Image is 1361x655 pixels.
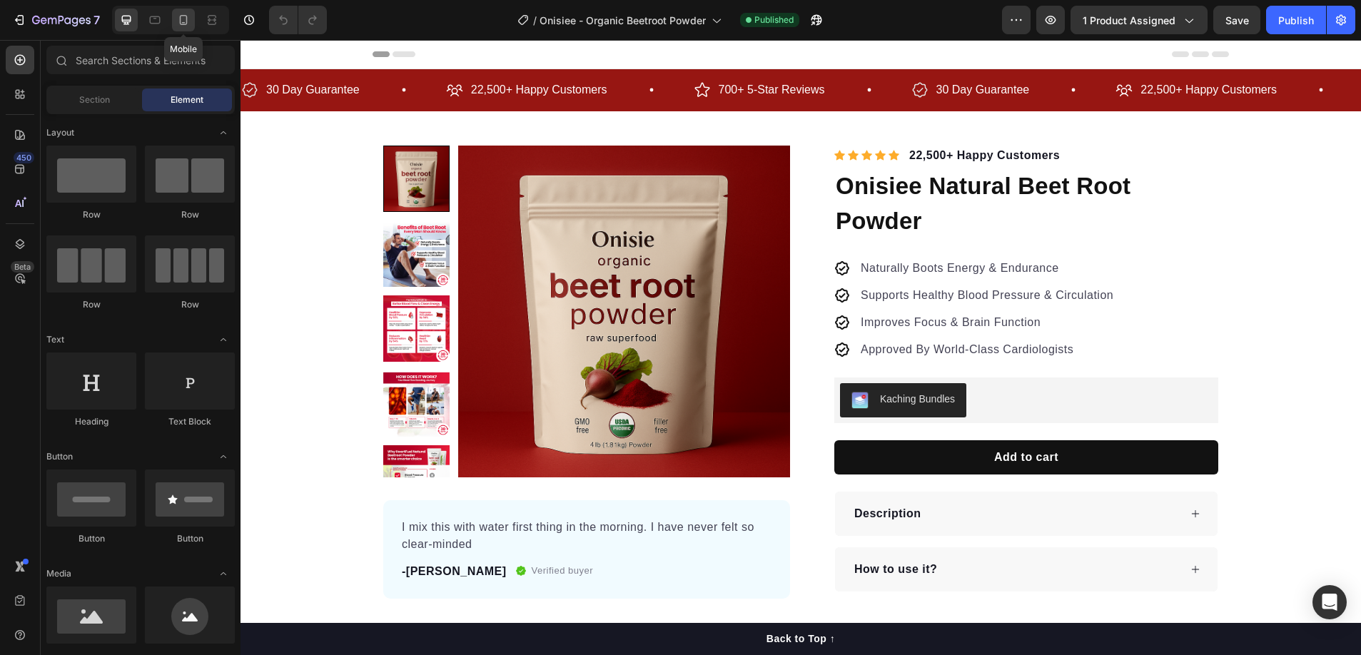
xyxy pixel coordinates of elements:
[614,465,681,482] p: Description
[526,591,595,606] div: Back to Top ↑
[1083,13,1175,28] span: 1 product assigned
[696,40,789,61] p: 30 Day Guarantee
[145,208,235,221] div: Row
[1312,585,1347,619] div: Open Intercom Messenger
[6,6,106,34] button: 7
[540,13,706,28] span: Onisiee - Organic Beetroot Powder
[212,562,235,585] span: Toggle open
[145,415,235,428] div: Text Block
[46,567,71,580] span: Media
[754,14,794,26] span: Published
[639,352,714,367] div: Kaching Bundles
[46,298,136,311] div: Row
[46,46,235,74] input: Search Sections & Elements
[11,261,34,273] div: Beta
[145,532,235,545] div: Button
[79,93,110,106] span: Section
[46,415,136,428] div: Heading
[754,409,818,426] div: Add to cart
[212,121,235,144] span: Toggle open
[620,220,873,237] p: Naturally Boots Energy & Endurance
[614,521,697,538] p: How to use it?
[171,93,203,106] span: Element
[611,352,628,369] img: KachingBundles.png
[620,247,873,264] p: Supports Healthy Blood Pressure & Circulation
[212,328,235,351] span: Toggle open
[46,208,136,221] div: Row
[1266,6,1326,34] button: Publish
[14,152,34,163] div: 450
[594,400,978,435] button: Add to cart
[145,298,235,311] div: Row
[599,343,726,377] button: Kaching Bundles
[46,450,73,463] span: Button
[161,523,266,540] p: -[PERSON_NAME]
[46,532,136,545] div: Button
[478,40,585,61] p: 700+ 5-Star Reviews
[1213,6,1260,34] button: Save
[620,301,873,318] p: Approved By World-Class Cardiologists
[161,479,531,513] p: I mix this with water first thing in the morning. I have never felt so clear-minded
[291,524,353,538] p: Verified buyer
[46,333,64,346] span: Text
[900,40,1036,61] p: 22,500+ Happy Customers
[1225,14,1249,26] span: Save
[594,127,978,200] h1: Onisiee Natural Beet Root Powder
[669,107,819,124] p: 22,500+ Happy Customers
[533,13,537,28] span: /
[269,6,327,34] div: Undo/Redo
[1071,6,1208,34] button: 1 product assigned
[93,11,100,29] p: 7
[1278,13,1314,28] div: Publish
[46,126,74,139] span: Layout
[241,40,1361,655] iframe: Design area
[212,445,235,468] span: Toggle open
[620,274,873,291] p: Improves Focus & Brain Function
